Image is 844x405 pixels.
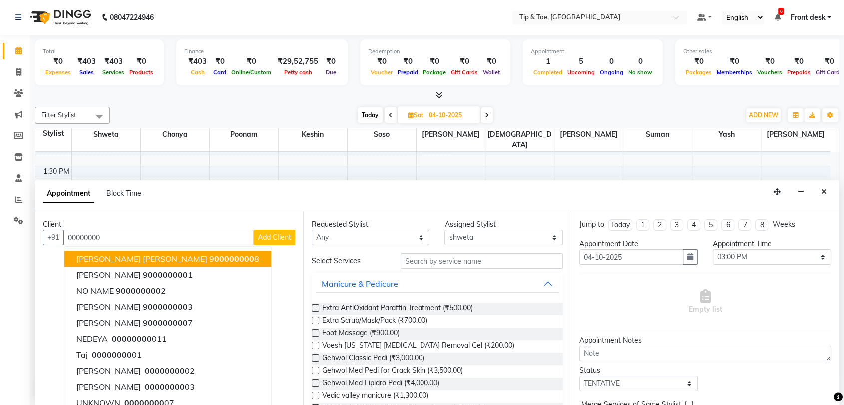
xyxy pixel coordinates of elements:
[43,56,73,67] div: ₹0
[421,69,448,76] span: Package
[76,382,141,392] span: [PERSON_NAME]
[184,56,211,67] div: ₹403
[76,302,141,312] span: [PERSON_NAME]
[689,289,722,315] span: Empty list
[43,185,94,203] span: Appointment
[76,254,207,264] span: [PERSON_NAME] [PERSON_NAME]
[148,270,188,280] span: 00000000
[73,56,100,67] div: ₹403
[322,278,398,290] div: Manicure & Pedicure
[531,56,565,67] div: 1
[322,303,473,315] span: Extra AntiOxidant Paraffin Treatment (₹500.00)
[636,219,649,231] li: 1
[368,69,395,76] span: Voucher
[143,270,193,280] ngb-highlight: 9 1
[790,12,825,23] span: Front desk
[141,128,209,141] span: Chonya
[772,219,795,230] div: Weeks
[121,286,161,296] span: 00000000
[106,189,141,198] span: Block Time
[714,56,755,67] div: ₹0
[626,56,655,67] div: 0
[72,128,140,141] span: shweta
[714,69,755,76] span: Memberships
[406,111,426,119] span: Sat
[687,219,700,231] li: 4
[531,69,565,76] span: Completed
[209,254,259,264] ngb-highlight: 9 8
[35,128,71,139] div: Stylist
[110,334,167,344] ngb-highlight: 011
[565,56,597,67] div: 5
[92,350,132,360] span: 00000000
[76,366,141,376] span: [PERSON_NAME]
[322,353,424,365] span: Gehwol Classic Pedi (₹3,000.00)
[43,69,73,76] span: Expenses
[148,302,188,312] span: 00000000
[304,256,393,266] div: Select Services
[579,335,831,346] div: Appointment Notes
[143,366,195,376] ngb-highlight: 02
[322,390,428,403] span: Vedic valley manicure (₹1,300.00)
[214,254,254,264] span: 00000000
[785,56,813,67] div: ₹0
[316,275,559,293] button: Manicure & Pedicure
[531,47,655,56] div: Appointment
[755,69,785,76] span: Vouchers
[188,69,207,76] span: Cash
[77,69,96,76] span: Sales
[421,56,448,67] div: ₹0
[43,47,156,56] div: Total
[704,219,717,231] li: 5
[100,56,127,67] div: ₹403
[116,286,166,296] ngb-highlight: 9 2
[41,111,76,119] span: Filter Stylist
[426,108,476,123] input: 2025-10-04
[817,184,831,200] button: Close
[127,56,156,67] div: ₹0
[210,128,278,141] span: poonam
[579,219,604,230] div: Jump to
[480,56,502,67] div: ₹0
[749,111,778,119] span: ADD NEW
[746,108,781,122] button: ADD NEW
[148,318,188,328] span: 00000000
[683,56,714,67] div: ₹0
[254,230,295,245] button: Add Client
[761,128,830,141] span: [PERSON_NAME]
[143,302,193,312] ngb-highlight: 9 3
[623,128,692,141] span: Suman
[579,365,698,376] div: Status
[323,69,339,76] span: Due
[145,382,185,392] span: 00000000
[738,219,751,231] li: 7
[395,69,421,76] span: Prepaid
[395,56,421,67] div: ₹0
[90,350,142,360] ngb-highlight: 01
[417,128,485,141] span: [PERSON_NAME]
[721,219,734,231] li: 6
[184,47,340,56] div: Finance
[448,56,480,67] div: ₹0
[554,128,623,141] span: [PERSON_NAME]
[565,69,597,76] span: Upcoming
[778,8,784,15] span: 6
[322,340,514,353] span: Voesh [US_STATE] [MEDICAL_DATA] Removal Gel (₹200.00)
[211,69,229,76] span: Card
[43,230,64,245] button: +91
[692,128,761,141] span: Yash
[597,69,626,76] span: Ongoing
[143,382,195,392] ngb-highlight: 03
[76,334,108,344] span: NEDEYA
[368,47,502,56] div: Redemption
[100,69,127,76] span: Services
[76,318,141,328] span: [PERSON_NAME]
[448,69,480,76] span: Gift Cards
[76,286,114,296] span: NO NAME
[110,3,154,31] b: 08047224946
[401,253,563,269] input: Search by service name
[25,3,94,31] img: logo
[112,334,152,344] span: 00000000
[348,128,416,141] span: soso
[485,128,554,151] span: [DEMOGRAPHIC_DATA]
